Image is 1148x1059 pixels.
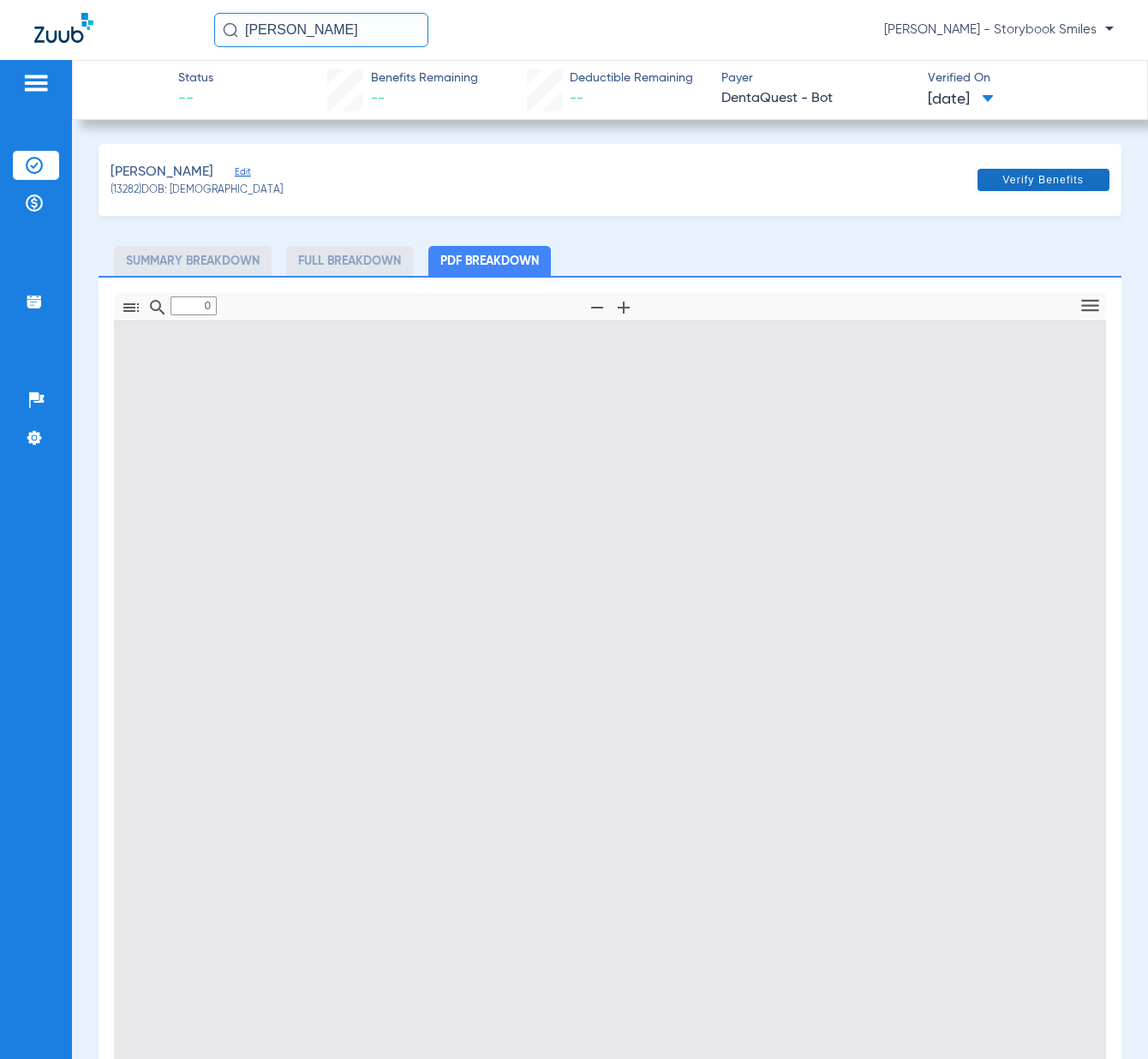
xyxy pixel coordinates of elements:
[286,246,413,276] li: Full Breakdown
[570,92,583,105] span: --
[610,308,637,320] pdf-shy-button: Zoom In
[609,296,638,320] button: Zoom In
[214,13,428,47] input: Search for patients
[170,296,217,315] input: Page
[144,308,170,320] pdf-shy-button: Find in Document
[111,183,283,199] span: (13282) DOB: [DEMOGRAPHIC_DATA]
[114,246,272,276] li: Summary Breakdown
[1002,173,1084,187] span: Verify Benefits
[428,246,551,276] li: PDF Breakdown
[223,22,238,38] img: Search Icon
[1079,294,1102,317] svg: Tools
[178,69,213,87] span: Status
[111,162,213,183] span: [PERSON_NAME]
[235,166,250,182] span: Edit
[721,88,913,110] span: DentaQuest - Bot
[978,169,1109,191] button: Verify Benefits
[1075,296,1104,319] button: Tools
[570,69,693,87] span: Deductible Remaining
[117,308,144,320] pdf-shy-button: Toggle Sidebar
[928,69,1120,87] span: Verified On
[721,69,913,87] span: Payer
[884,21,1114,39] span: [PERSON_NAME] - Storybook Smiles
[34,13,93,43] img: Zuub Logo
[1062,977,1148,1059] iframe: Chat Widget
[178,88,213,110] span: --
[928,89,994,111] span: [DATE]
[583,296,612,320] button: Zoom Out
[371,69,478,87] span: Benefits Remaining
[583,308,610,320] pdf-shy-button: Zoom Out
[22,73,50,93] img: hamburger-icon
[371,92,385,105] span: --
